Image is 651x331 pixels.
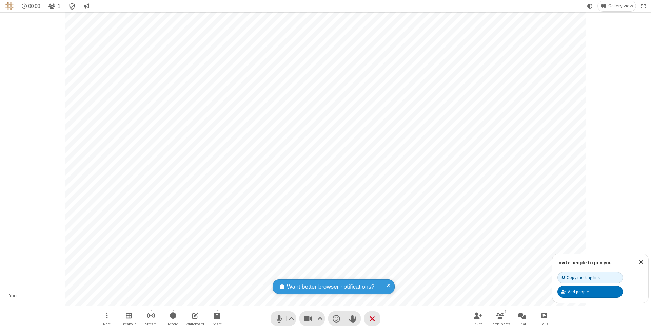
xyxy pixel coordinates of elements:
div: You [7,292,19,300]
span: Breakout [122,322,136,326]
span: Want better browser notifications? [287,282,374,291]
button: Change layout [598,1,636,11]
div: 1 [503,309,509,315]
div: Meeting details Encryption enabled [66,1,79,11]
label: Invite people to join you [557,259,612,266]
button: Stop video (⌘+Shift+V) [299,311,325,326]
button: Start streaming [141,309,161,328]
span: Stream [145,322,157,326]
button: End or leave meeting [364,311,380,326]
button: Add people [557,286,623,297]
button: Open chat [512,309,532,328]
button: Send a reaction [328,311,344,326]
button: Close popover [634,254,648,271]
button: Audio settings [287,311,296,326]
span: Gallery view [608,3,633,9]
button: Open participant list [45,1,63,11]
span: Chat [518,322,526,326]
button: Video setting [316,311,325,326]
button: Fullscreen [638,1,649,11]
span: Polls [540,322,548,326]
button: Manage Breakout Rooms [119,309,139,328]
button: Using system theme [585,1,595,11]
button: Start recording [163,309,183,328]
span: Invite [474,322,482,326]
span: Share [213,322,222,326]
div: Timer [19,1,43,11]
button: Open menu [97,309,117,328]
span: 1 [58,3,60,10]
span: Whiteboard [186,322,204,326]
button: Open participant list [490,309,510,328]
img: QA Selenium DO NOT DELETE OR CHANGE [5,2,14,10]
button: Invite participants (⌘+Shift+I) [468,309,488,328]
button: Open poll [534,309,554,328]
button: Raise hand [344,311,361,326]
span: Record [168,322,178,326]
span: More [103,322,111,326]
div: Copy meeting link [561,274,600,281]
button: Start sharing [207,309,227,328]
span: Participants [490,322,510,326]
span: 00:00 [28,3,40,10]
button: Copy meeting link [557,272,623,283]
button: Open shared whiteboard [185,309,205,328]
button: Mute (⌘+Shift+A) [271,311,296,326]
button: Conversation [81,1,92,11]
